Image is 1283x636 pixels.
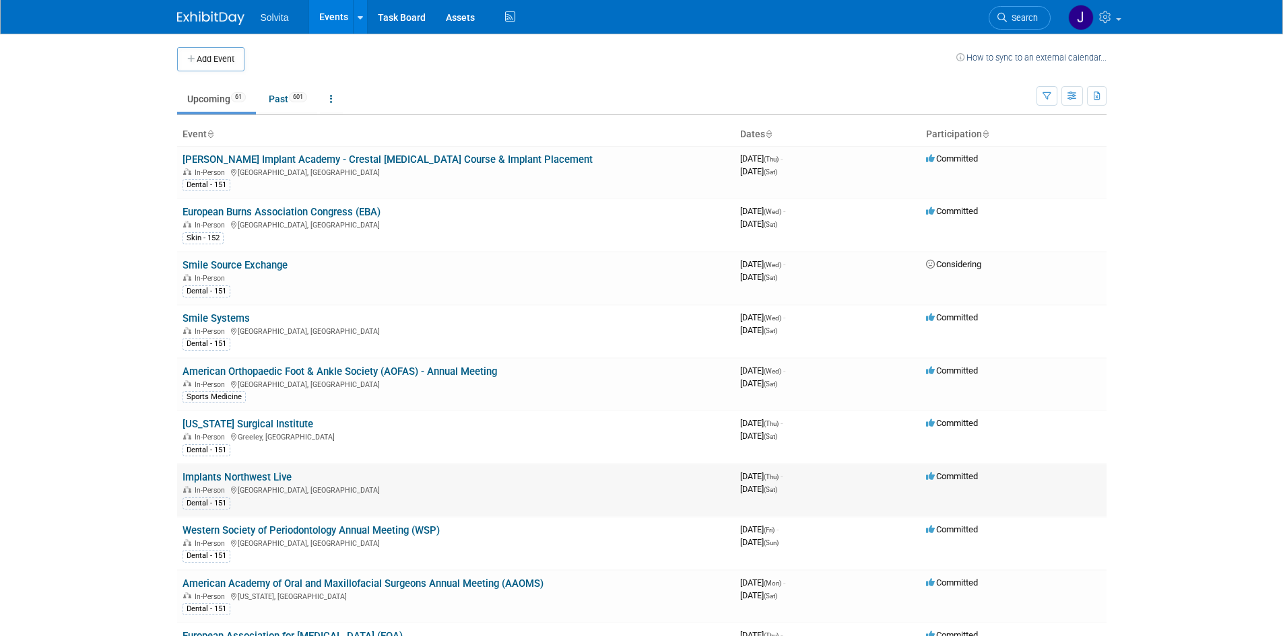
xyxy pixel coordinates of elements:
button: Add Event [177,47,244,71]
span: (Sat) [764,168,777,176]
span: - [781,471,783,481]
div: [GEOGRAPHIC_DATA], [GEOGRAPHIC_DATA] [183,219,729,229]
img: In-Person Event [183,433,191,439]
a: Smile Source Exchange [183,259,288,271]
span: [DATE] [740,312,785,322]
div: Dental - 151 [183,550,230,562]
span: [DATE] [740,219,777,229]
a: Implants Northwest Live [183,471,292,483]
span: Committed [926,312,978,322]
a: Search [989,6,1051,30]
span: (Wed) [764,261,781,269]
span: - [783,206,785,216]
a: European Burns Association Congress (EBA) [183,206,381,218]
div: Sports Medicine [183,391,246,403]
span: 61 [231,92,246,102]
span: In-Person [195,539,229,548]
img: In-Person Event [183,221,191,227]
span: - [783,312,785,322]
th: Dates [735,123,921,146]
a: American Academy of Oral and Maxillofacial Surgeons Annual Meeting (AAOMS) [183,577,544,590]
span: [DATE] [740,365,785,376]
span: [DATE] [740,590,777,600]
img: In-Person Event [183,168,191,175]
div: Dental - 151 [183,285,230,297]
div: [US_STATE], [GEOGRAPHIC_DATA] [183,590,729,601]
span: Considering [926,259,981,269]
span: [DATE] [740,153,783,164]
span: Committed [926,206,978,216]
span: In-Person [195,168,229,177]
img: ExhibitDay [177,11,244,25]
span: 601 [289,92,307,102]
span: (Thu) [764,420,779,427]
span: [DATE] [740,471,783,481]
span: - [781,153,783,164]
a: Sort by Event Name [207,129,213,139]
span: Committed [926,524,978,534]
span: (Sat) [764,274,777,281]
div: Dental - 151 [183,179,230,191]
span: Search [1007,13,1038,23]
span: In-Person [195,433,229,441]
span: - [783,577,785,588]
span: (Sat) [764,380,777,388]
span: (Sat) [764,486,777,493]
a: Smile Systems [183,312,250,324]
div: Dental - 151 [183,338,230,350]
span: [DATE] [740,259,785,269]
span: [DATE] [740,431,777,441]
a: Sort by Participation Type [982,129,989,139]
div: Skin - 152 [183,232,224,244]
span: [DATE] [740,272,777,282]
span: (Sat) [764,433,777,440]
img: In-Person Event [183,486,191,493]
div: [GEOGRAPHIC_DATA], [GEOGRAPHIC_DATA] [183,325,729,336]
div: [GEOGRAPHIC_DATA], [GEOGRAPHIC_DATA] [183,378,729,389]
span: Committed [926,577,978,588]
a: American Orthopaedic Foot & Ankle Society (AOFAS) - Annual Meeting [183,365,497,378]
a: Sort by Start Date [765,129,772,139]
span: Committed [926,471,978,481]
span: - [783,365,785,376]
span: [DATE] [740,378,777,388]
span: [DATE] [740,206,785,216]
span: (Thu) [764,155,779,163]
a: [PERSON_NAME] Implant Academy - Crestal [MEDICAL_DATA] Course & Implant Placement [183,153,593,166]
img: In-Person Event [183,592,191,599]
span: Solvita [261,12,289,23]
span: [DATE] [740,577,785,588]
img: In-Person Event [183,539,191,546]
div: Dental - 151 [183,497,230,509]
span: [DATE] [740,166,777,176]
img: Josh Richardson [1068,5,1094,30]
span: (Wed) [764,314,781,322]
img: In-Person Event [183,380,191,387]
span: (Wed) [764,208,781,215]
span: (Mon) [764,579,781,587]
span: (Sun) [764,539,779,546]
img: In-Person Event [183,274,191,281]
span: In-Person [195,274,229,283]
div: [GEOGRAPHIC_DATA], [GEOGRAPHIC_DATA] [183,166,729,177]
span: Committed [926,365,978,376]
th: Event [177,123,735,146]
span: In-Person [195,380,229,389]
span: [DATE] [740,524,779,534]
img: In-Person Event [183,327,191,334]
span: (Sat) [764,592,777,600]
span: [DATE] [740,325,777,335]
span: In-Person [195,592,229,601]
span: In-Person [195,221,229,229]
div: [GEOGRAPHIC_DATA], [GEOGRAPHIC_DATA] [183,484,729,495]
span: [DATE] [740,484,777,494]
span: - [781,418,783,428]
span: [DATE] [740,537,779,547]
div: Dental - 151 [183,603,230,615]
span: (Sat) [764,221,777,228]
span: - [777,524,779,534]
span: [DATE] [740,418,783,428]
div: Greeley, [GEOGRAPHIC_DATA] [183,431,729,441]
span: (Thu) [764,473,779,481]
a: Past601 [259,86,317,112]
